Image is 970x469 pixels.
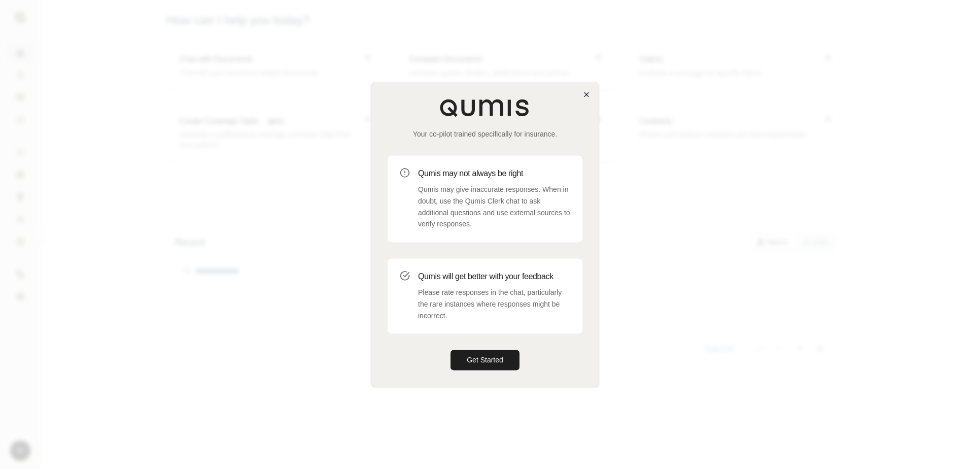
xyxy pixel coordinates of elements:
button: Get Started [451,350,519,371]
h3: Qumis may not always be right [418,167,570,180]
p: Qumis may give inaccurate responses. When in doubt, use the Qumis Clerk chat to ask additional qu... [418,184,570,230]
p: Your co-pilot trained specifically for insurance. [388,129,582,139]
h3: Qumis will get better with your feedback [418,271,570,283]
img: Qumis Logo [439,98,531,117]
p: Please rate responses in the chat, particularly the rare instances where responses might be incor... [418,287,570,321]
